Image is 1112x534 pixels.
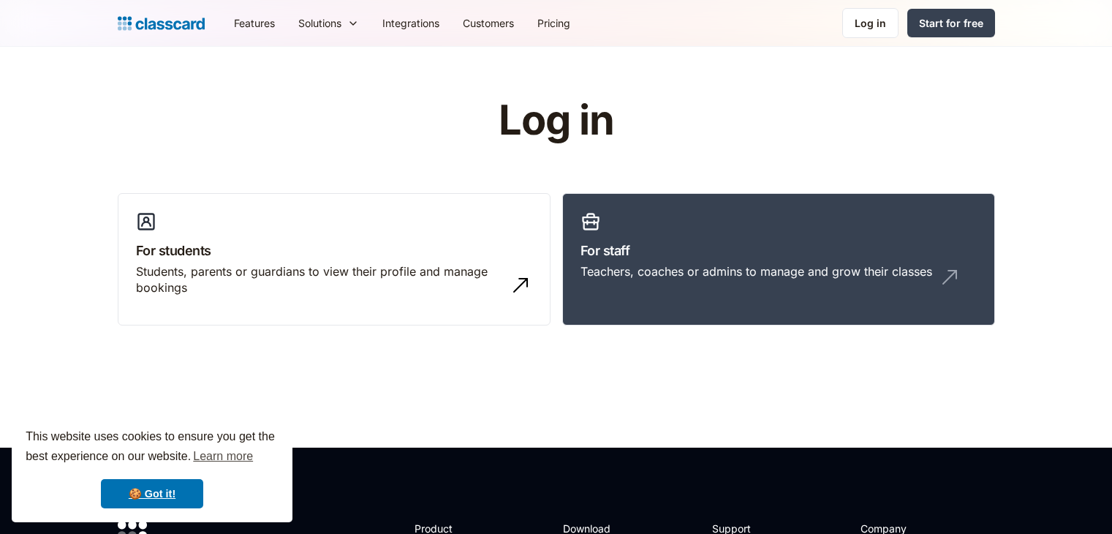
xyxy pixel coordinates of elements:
a: dismiss cookie message [101,479,203,508]
a: Start for free [907,9,995,37]
div: Teachers, coaches or admins to manage and grow their classes [580,263,932,279]
h3: For students [136,241,532,260]
a: For staffTeachers, coaches or admins to manage and grow their classes [562,193,995,326]
div: Start for free [919,15,983,31]
h3: For staff [580,241,977,260]
div: Log in [855,15,886,31]
div: cookieconsent [12,414,292,522]
a: Customers [451,7,526,40]
h1: Log in [324,98,788,143]
a: Integrations [371,7,451,40]
a: Pricing [526,7,582,40]
span: This website uses cookies to ensure you get the best experience on our website. [26,428,279,467]
a: Features [222,7,287,40]
a: For studentsStudents, parents or guardians to view their profile and manage bookings [118,193,551,326]
div: Solutions [287,7,371,40]
a: Log in [842,8,899,38]
a: home [118,13,205,34]
div: Solutions [298,15,341,31]
div: Students, parents or guardians to view their profile and manage bookings [136,263,503,296]
a: learn more about cookies [191,445,255,467]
